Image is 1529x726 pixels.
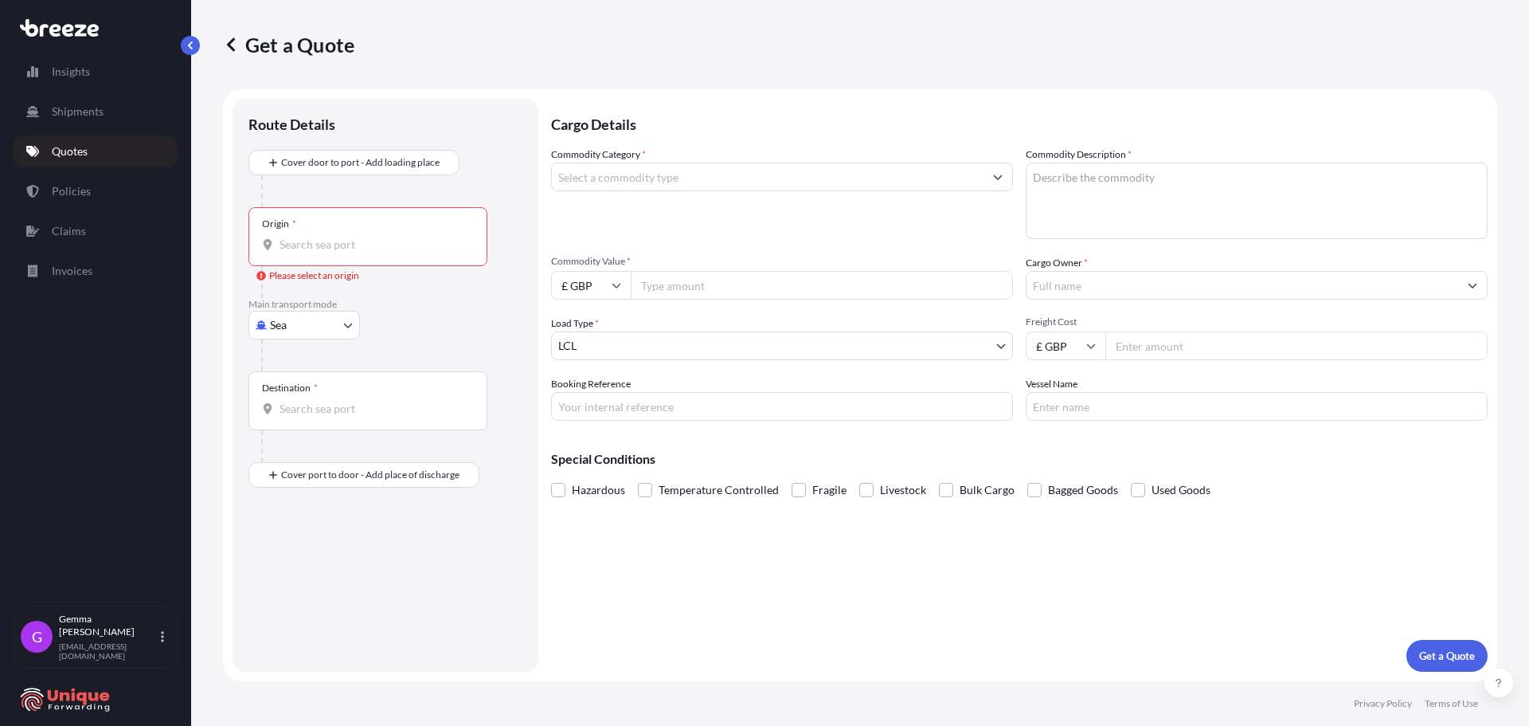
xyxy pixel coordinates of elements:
[223,32,354,57] p: Get a Quote
[1048,478,1118,502] span: Bagged Goods
[52,263,92,279] p: Invoices
[1419,648,1475,664] p: Get a Quote
[1152,478,1210,502] span: Used Goods
[1105,332,1488,360] input: Enter amount
[262,382,318,394] div: Destination
[551,147,646,163] label: Commodity Category
[281,467,459,483] span: Cover port to door - Add place of discharge
[280,401,467,417] input: Destination
[551,392,1013,421] input: Your internal reference
[983,163,1012,191] button: Show suggestions
[1458,271,1487,300] button: Show suggestions
[52,223,86,239] p: Claims
[1026,392,1488,421] input: Enter name
[880,478,926,502] span: Livestock
[52,183,91,199] p: Policies
[1026,255,1088,271] label: Cargo Owner
[551,332,1013,360] button: LCL
[14,135,178,167] a: Quotes
[1026,316,1488,328] span: Freight Cost
[14,215,178,247] a: Claims
[248,462,479,488] button: Cover port to door - Add place of discharge
[20,687,111,712] img: organization-logo
[248,298,522,311] p: Main transport mode
[552,163,983,191] input: Select a commodity type
[59,613,158,638] p: Gemma [PERSON_NAME]
[256,268,359,284] div: Please select an origin
[281,155,440,171] span: Cover door to port - Add loading place
[551,255,1013,268] span: Commodity Value
[1026,376,1077,392] label: Vessel Name
[1027,271,1458,300] input: Full name
[551,99,1488,147] p: Cargo Details
[14,56,178,88] a: Insights
[52,104,104,120] p: Shipments
[551,316,599,332] span: Load Type
[631,271,1013,300] input: Type amount
[248,150,459,175] button: Cover door to port - Add loading place
[52,143,88,159] p: Quotes
[551,376,631,392] label: Booking Reference
[1425,697,1478,710] a: Terms of Use
[248,311,360,339] button: Select transport
[59,642,158,661] p: [EMAIL_ADDRESS][DOMAIN_NAME]
[572,478,625,502] span: Hazardous
[1026,147,1132,163] label: Commodity Description
[1354,697,1412,710] a: Privacy Policy
[270,317,287,333] span: Sea
[558,338,577,354] span: LCL
[812,478,847,502] span: Fragile
[52,64,90,80] p: Insights
[659,478,779,502] span: Temperature Controlled
[14,255,178,287] a: Invoices
[14,96,178,128] a: Shipments
[280,237,467,253] input: Origin
[551,453,1488,465] p: Special Conditions
[32,629,42,645] span: G
[248,115,335,134] p: Route Details
[960,478,1015,502] span: Bulk Cargo
[262,218,296,230] div: Origin
[14,175,178,207] a: Policies
[1406,640,1488,672] button: Get a Quote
